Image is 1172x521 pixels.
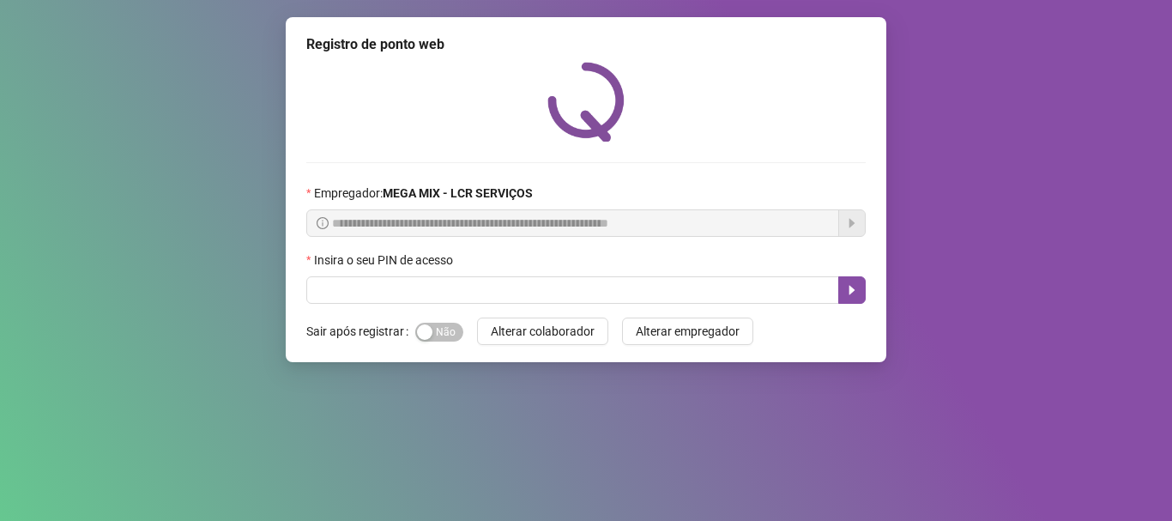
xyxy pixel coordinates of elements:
[383,186,533,200] strong: MEGA MIX - LCR SERVIÇOS
[622,318,753,345] button: Alterar empregador
[477,318,608,345] button: Alterar colaborador
[491,322,595,341] span: Alterar colaborador
[306,34,866,55] div: Registro de ponto web
[636,322,740,341] span: Alterar empregador
[306,318,415,345] label: Sair após registrar
[547,62,625,142] img: QRPoint
[314,184,533,203] span: Empregador :
[845,283,859,297] span: caret-right
[306,251,464,270] label: Insira o seu PIN de acesso
[317,217,329,229] span: info-circle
